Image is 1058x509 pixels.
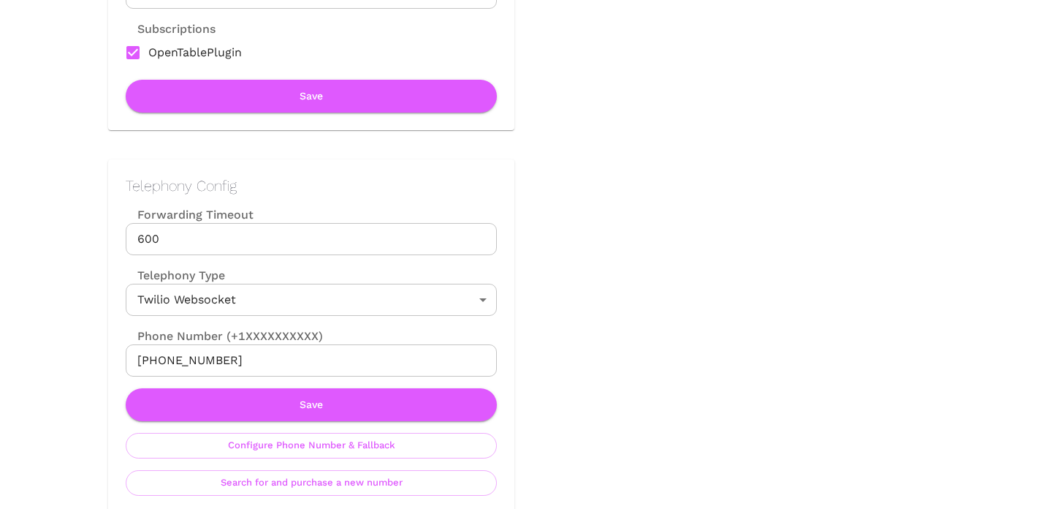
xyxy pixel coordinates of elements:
[126,388,497,421] button: Save
[126,328,497,344] label: Phone Number (+1XXXXXXXXXX)
[126,284,497,316] div: Twilio Websocket
[126,177,497,195] h2: Telephony Config
[126,267,225,284] label: Telephony Type
[126,20,216,37] label: Subscriptions
[126,80,497,113] button: Save
[148,44,242,61] span: OpenTablePlugin
[126,470,497,496] button: Search for and purchase a new number
[126,206,497,223] label: Forwarding Timeout
[126,433,497,459] button: Configure Phone Number & Fallback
